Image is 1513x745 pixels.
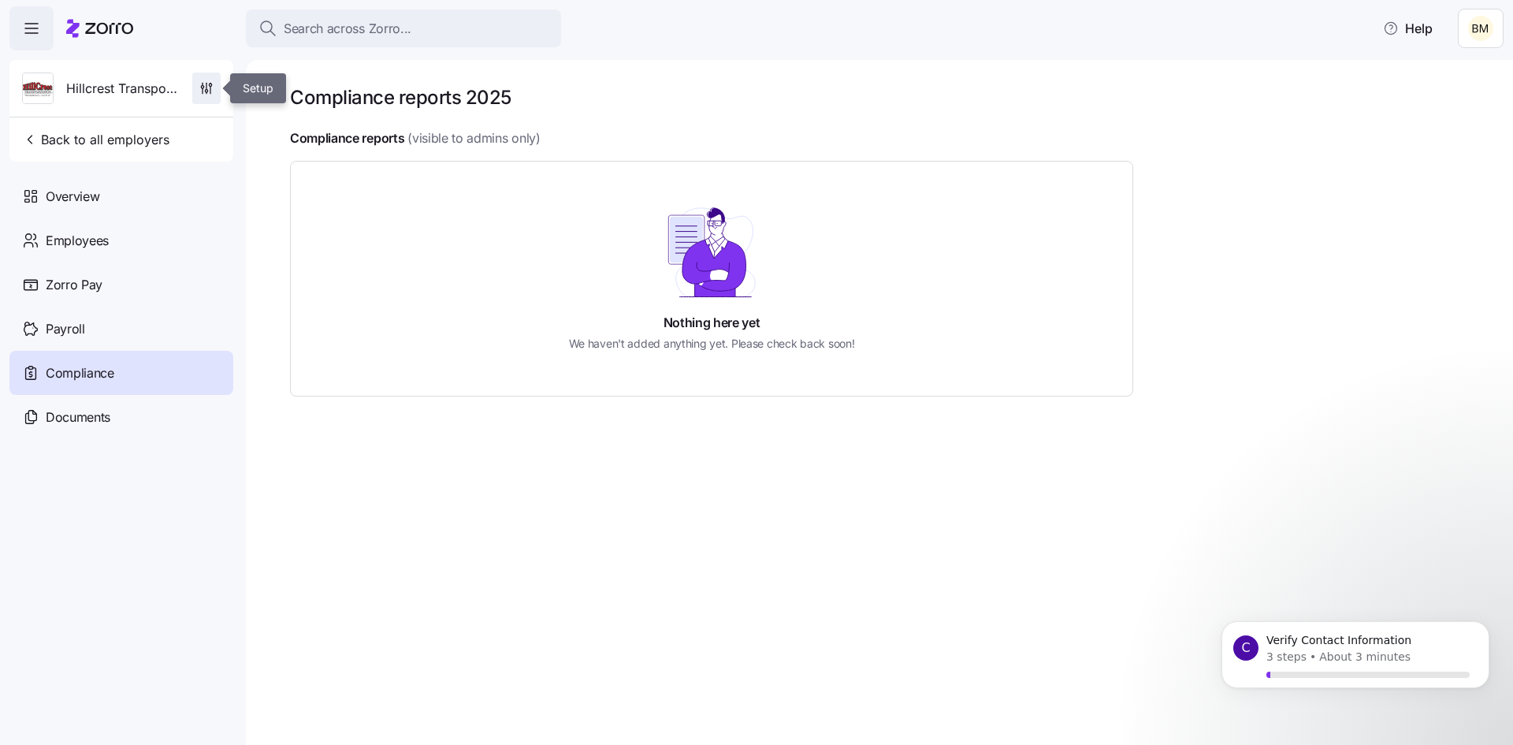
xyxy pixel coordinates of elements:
button: Back to all employers [16,124,176,155]
a: Overview [9,174,233,218]
span: Compliance [46,363,114,383]
a: Documents [9,395,233,439]
h4: Nothing here yet [664,314,760,332]
a: Payroll [9,307,233,351]
span: Payroll [46,319,85,339]
img: 6b5c5d70fdc799de6ae78d14f92ff216 [1468,16,1493,41]
span: Documents [46,408,110,427]
span: Hillcrest Transportation Inc. [66,79,180,99]
h1: Compliance reports 2025 [290,85,511,110]
span: Employees [46,231,109,251]
button: Search across Zorro... [246,9,561,47]
span: Back to all employers [22,130,169,149]
a: Compliance [9,351,233,395]
span: (visible to admins only) [407,129,540,148]
button: Help [1370,13,1445,44]
a: Employees [9,218,233,263]
span: Search across Zorro... [284,19,411,39]
span: Help [1383,19,1433,38]
img: Employer logo [23,73,53,105]
span: Overview [46,187,99,207]
iframe: Intercom notifications message [1198,603,1513,737]
h4: Compliance reports [290,129,404,147]
h5: We haven't added anything yet. Please check back soon! [569,335,855,352]
a: Zorro Pay [9,263,233,307]
span: Zorro Pay [46,275,102,295]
